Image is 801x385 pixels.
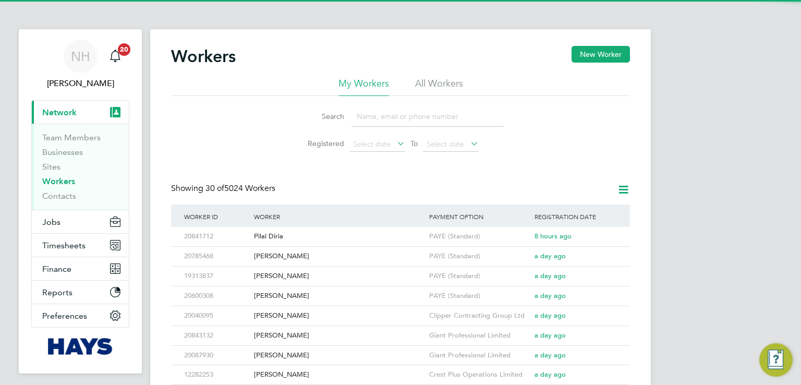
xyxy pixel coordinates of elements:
[181,326,251,345] div: 20843132
[42,287,72,297] span: Reports
[251,267,427,286] div: [PERSON_NAME]
[42,264,71,274] span: Finance
[42,217,60,227] span: Jobs
[297,112,344,121] label: Search
[42,133,101,142] a: Team Members
[181,345,620,354] a: 20087930[PERSON_NAME]Giant Professional Limiteda day ago
[181,204,251,228] div: Worker ID
[105,40,126,73] a: 20
[427,247,532,266] div: PAYE (Standard)
[32,304,129,327] button: Preferences
[42,107,77,117] span: Network
[427,227,532,246] div: PAYE (Standard)
[19,29,142,374] nav: Main navigation
[181,306,620,315] a: 20040095[PERSON_NAME]Clipper Contracting Group Ltda day ago
[532,204,620,228] div: Registration Date
[353,139,391,149] span: Select date
[181,326,620,334] a: 20843132[PERSON_NAME]Giant Professional Limiteda day ago
[251,346,427,365] div: [PERSON_NAME]
[42,162,60,172] a: Sites
[535,271,566,280] span: a day ago
[251,326,427,345] div: [PERSON_NAME]
[71,50,90,63] span: NH
[32,124,129,210] div: Network
[32,257,129,280] button: Finance
[181,365,251,384] div: 12282253
[31,77,129,90] span: Natalie Hyde
[427,365,532,384] div: Crest Plus Operations Limited
[181,227,251,246] div: 20841712
[427,306,532,326] div: Clipper Contracting Group Ltd
[171,183,277,194] div: Showing
[415,77,463,96] li: All Workers
[535,291,566,300] span: a day ago
[251,227,427,246] div: Pilal Diria
[31,338,129,355] a: Go to home page
[427,326,532,345] div: Giant Professional Limited
[535,311,566,320] span: a day ago
[251,247,427,266] div: [PERSON_NAME]
[42,176,75,186] a: Workers
[42,147,83,157] a: Businesses
[181,286,620,295] a: 20600308[PERSON_NAME]PAYE (Standard)a day ago
[42,191,76,201] a: Contacts
[251,306,427,326] div: [PERSON_NAME]
[427,267,532,286] div: PAYE (Standard)
[407,137,421,150] span: To
[251,286,427,306] div: [PERSON_NAME]
[427,346,532,365] div: Giant Professional Limited
[205,183,275,194] span: 5024 Workers
[118,43,130,56] span: 20
[338,77,389,96] li: My Workers
[181,346,251,365] div: 20087930
[42,240,86,250] span: Timesheets
[535,370,566,379] span: a day ago
[32,281,129,304] button: Reports
[181,365,620,374] a: 12282253[PERSON_NAME]Crest Plus Operations Limiteda day ago
[181,246,620,255] a: 20785468[PERSON_NAME]PAYE (Standard)a day ago
[171,46,236,67] h2: Workers
[181,226,620,235] a: 20841712Pilal DiriaPAYE (Standard)8 hours ago
[427,204,532,228] div: Payment Option
[42,311,87,321] span: Preferences
[572,46,630,63] button: New Worker
[759,343,793,377] button: Engage Resource Center
[297,139,344,148] label: Registered
[32,210,129,233] button: Jobs
[181,267,251,286] div: 19313837
[535,351,566,359] span: a day ago
[31,40,129,90] a: NH[PERSON_NAME]
[48,338,113,355] img: hays-logo-retina.png
[427,286,532,306] div: PAYE (Standard)
[181,306,251,326] div: 20040095
[535,251,566,260] span: a day ago
[535,331,566,340] span: a day ago
[181,286,251,306] div: 20600308
[205,183,224,194] span: 30 of
[251,365,427,384] div: [PERSON_NAME]
[181,247,251,266] div: 20785468
[427,139,464,149] span: Select date
[181,266,620,275] a: 19313837[PERSON_NAME]PAYE (Standard)a day ago
[351,106,504,127] input: Name, email or phone number
[535,232,572,240] span: 8 hours ago
[251,204,427,228] div: Worker
[32,101,129,124] button: Network
[32,234,129,257] button: Timesheets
